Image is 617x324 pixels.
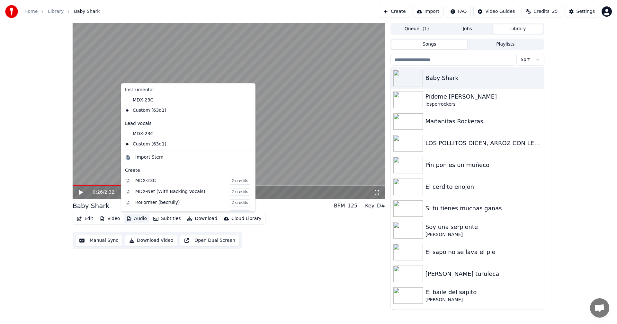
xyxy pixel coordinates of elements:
span: 25 [552,8,558,15]
span: 2 credits [229,199,251,206]
button: FAQ [446,6,471,17]
button: Library [493,24,543,34]
div: El baile del sapito [425,288,541,297]
button: Songs [391,40,468,49]
div: Settings [577,8,595,15]
div: Pin pon es un muñeco [425,161,541,170]
div: BPM [334,202,345,210]
span: ( 1 ) [423,26,429,32]
button: Settings [565,6,599,17]
div: / [93,189,108,196]
button: Open Dual Screen [180,235,239,246]
nav: breadcrumb [24,8,100,15]
button: Download [184,214,220,223]
span: 0:26 [93,189,103,196]
div: Custom (63d1) [122,105,244,116]
button: Create [379,6,410,17]
div: LOS POLLITOS DICEN, ARROZ CON LECHE [425,139,541,148]
button: Audio [124,214,149,223]
div: Instrumental [122,85,254,95]
div: Cloud Library [231,215,261,222]
div: RoFormer (becruily) [135,199,251,206]
div: Create [125,167,251,174]
span: 2:32 [104,189,114,196]
img: youka [5,5,18,18]
div: MDX-Net (With Backing Vocals) [135,188,251,196]
div: [PERSON_NAME] [425,297,541,303]
div: [PERSON_NAME] [425,232,541,238]
div: El sapo no se lava el pie [425,248,541,257]
a: Home [24,8,38,15]
span: Credits [533,8,549,15]
button: Credits25 [522,6,562,17]
a: Library [48,8,64,15]
button: Queue [391,24,442,34]
button: Import [413,6,443,17]
span: Sort [521,57,530,63]
div: Lead Vocals [122,118,254,129]
div: Import Stem [135,154,164,161]
div: Pídeme [PERSON_NAME] [425,92,541,101]
div: D# [377,202,385,210]
span: 2 credits [229,188,251,196]
div: [PERSON_NAME] turuleca [425,269,541,278]
button: Video Guides [473,6,519,17]
div: MDX-23C [122,129,244,139]
div: Soy una serpiente [425,223,541,232]
span: 2 credits [229,210,251,217]
div: Baby Shark [425,74,541,83]
button: Playlists [467,40,543,49]
button: Video [97,214,122,223]
div: El cerdito enojon [425,182,541,191]
div: Key [365,202,374,210]
div: Baby Shark [73,201,109,210]
div: Si tu tienes muchas ganas [425,204,541,213]
div: Open chat [590,298,609,318]
div: Custom (63d1) [122,139,244,149]
div: MDX-23C [122,95,244,105]
div: Mañanitas Rockeras [425,117,541,126]
span: Baby Shark [74,8,100,15]
button: Subtitles [151,214,183,223]
div: losperrockers [425,101,541,108]
button: Jobs [442,24,493,34]
div: MDX-23C [135,178,251,185]
span: 2 credits [229,178,251,185]
div: RoFormer (instv7_gabox) [135,210,251,217]
div: 125 [348,202,358,210]
button: Edit [74,214,96,223]
button: Manual Sync [75,235,122,246]
button: Download Video [125,235,177,246]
